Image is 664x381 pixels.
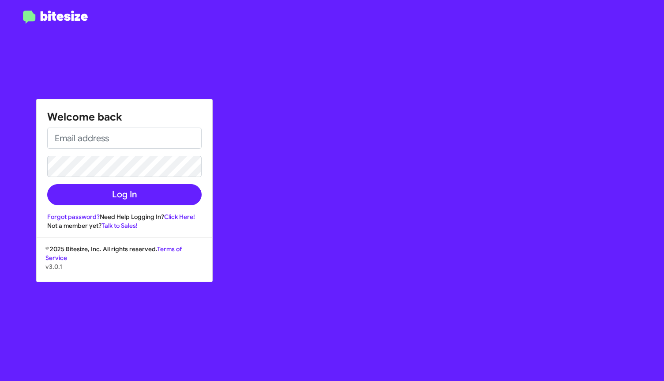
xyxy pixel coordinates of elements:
p: v3.0.1 [45,262,203,271]
button: Log In [47,184,202,205]
h1: Welcome back [47,110,202,124]
div: © 2025 Bitesize, Inc. All rights reserved. [37,245,212,282]
a: Click Here! [164,213,195,221]
a: Talk to Sales! [101,222,138,230]
input: Email address [47,128,202,149]
div: Need Help Logging In? [47,212,202,221]
a: Forgot password? [47,213,100,221]
div: Not a member yet? [47,221,202,230]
